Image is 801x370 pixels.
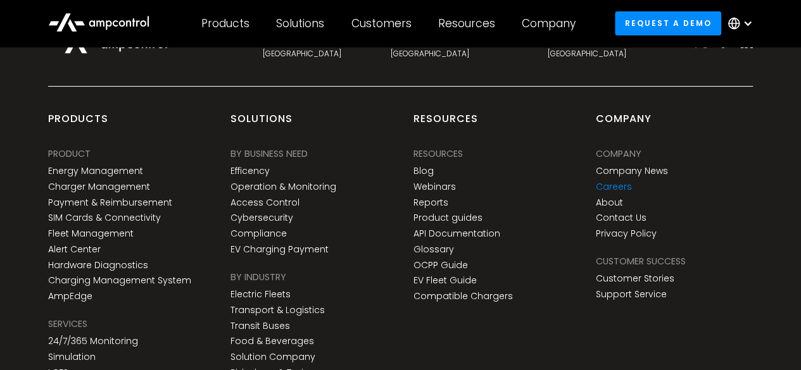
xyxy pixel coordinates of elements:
[230,228,287,239] a: Compliance
[230,213,293,223] a: Cybersecurity
[596,289,667,300] a: Support Service
[48,352,96,362] a: Simulation
[596,166,668,176] a: Company News
[596,213,646,223] a: Contact Us
[201,16,249,30] div: Products
[48,317,87,331] div: SERVICES
[48,147,91,161] div: PRODUCT
[276,16,324,30] div: Solutions
[48,336,138,347] a: 24/7/365 Monitoring
[230,336,314,347] a: Food & Beverages
[48,166,143,176] a: Energy Management
[413,166,434,176] a: Blog
[48,228,134,239] a: Fleet Management
[548,29,669,59] div: [STREET_ADDRESS] [US_STATE][GEOGRAPHIC_DATA] [GEOGRAPHIC_DATA]
[615,11,721,35] a: Request a demo
[230,197,300,208] a: Access Control
[230,321,290,331] a: Transit Buses
[48,213,161,223] a: SIM Cards & Connectivity
[413,260,468,271] a: OCPP Guide
[263,29,365,59] div: Wöhrmühle 2 91056 [GEOGRAPHIC_DATA] [GEOGRAPHIC_DATA]
[438,16,495,30] div: Resources
[413,182,456,192] a: Webinars
[391,29,522,59] div: [STREET_ADDRESS][PERSON_NAME] [GEOGRAPHIC_DATA] [GEOGRAPHIC_DATA]
[230,166,270,176] a: Efficency
[230,270,286,284] div: BY INDUSTRY
[413,244,454,255] a: Glossary
[596,273,674,284] a: Customer Stories
[48,260,148,271] a: Hardware Diagnostics
[351,16,412,30] div: Customers
[413,147,463,161] div: Resources
[48,112,108,136] div: products
[413,197,448,208] a: Reports
[48,275,191,286] a: Charging Management System
[48,291,92,302] a: AmpEdge
[230,305,325,316] a: Transport & Logistics
[230,244,329,255] a: EV Charging Payment
[48,197,172,208] a: Payment & Reimbursement
[230,147,308,161] div: BY BUSINESS NEED
[596,147,641,161] div: Company
[413,228,500,239] a: API Documentation
[522,16,576,30] div: Company
[230,289,291,300] a: Electric Fleets
[596,182,632,192] a: Careers
[48,182,150,192] a: Charger Management
[413,112,478,136] div: Resources
[413,291,513,302] a: Compatible Chargers
[230,182,336,192] a: Operation & Monitoring
[413,275,477,286] a: EV Fleet Guide
[596,228,657,239] a: Privacy Policy
[413,213,482,223] a: Product guides
[596,197,623,208] a: About
[596,112,652,136] div: Company
[230,112,293,136] div: Solutions
[596,254,686,268] div: Customer success
[48,244,101,255] a: Alert Center
[230,352,315,362] a: Solution Company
